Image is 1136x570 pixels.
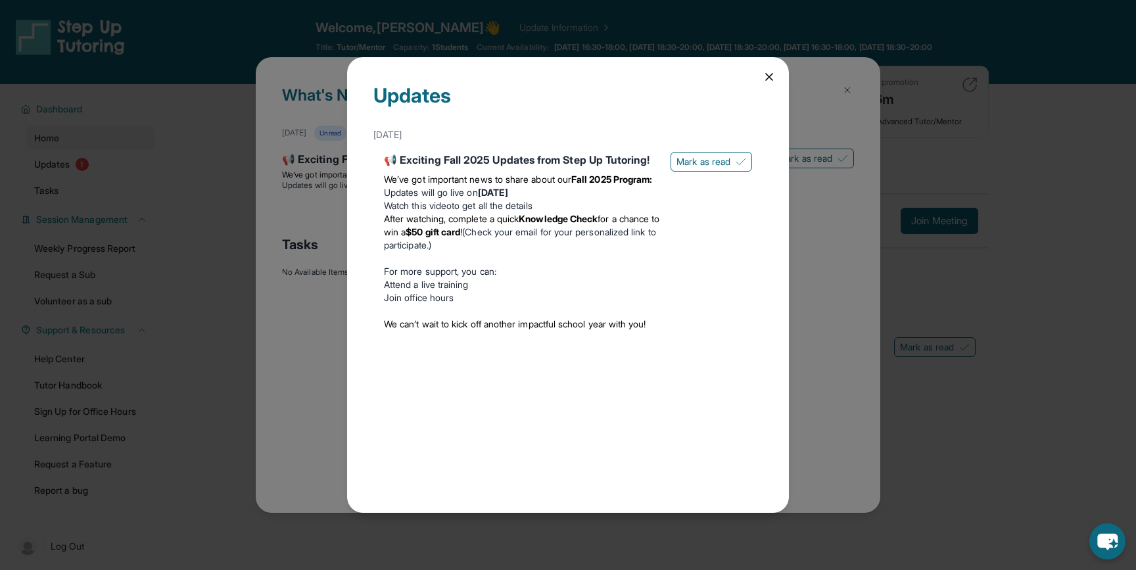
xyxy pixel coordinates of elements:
a: Watch this video [384,200,452,211]
button: chat-button [1089,523,1125,559]
span: We’ve got important news to share about our [384,174,571,185]
strong: Knowledge Check [519,213,598,224]
span: After watching, complete a quick [384,213,519,224]
p: For more support, you can: [384,265,660,278]
span: We can’t wait to kick off another impactful school year with you! [384,318,646,329]
li: to get all the details [384,199,660,212]
li: (Check your email for your personalized link to participate.) [384,212,660,252]
div: 📢 Exciting Fall 2025 Updates from Step Up Tutoring! [384,152,660,168]
img: Mark as read [736,156,746,167]
span: Mark as read [676,155,730,168]
div: [DATE] [373,123,763,147]
a: Join office hours [384,292,454,303]
div: Updates [373,83,763,123]
span: ! [460,226,462,237]
strong: Fall 2025 Program: [571,174,652,185]
li: Updates will go live on [384,186,660,199]
strong: [DATE] [478,187,508,198]
button: Mark as read [671,152,752,172]
a: Attend a live training [384,279,469,290]
strong: $50 gift card [406,226,460,237]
